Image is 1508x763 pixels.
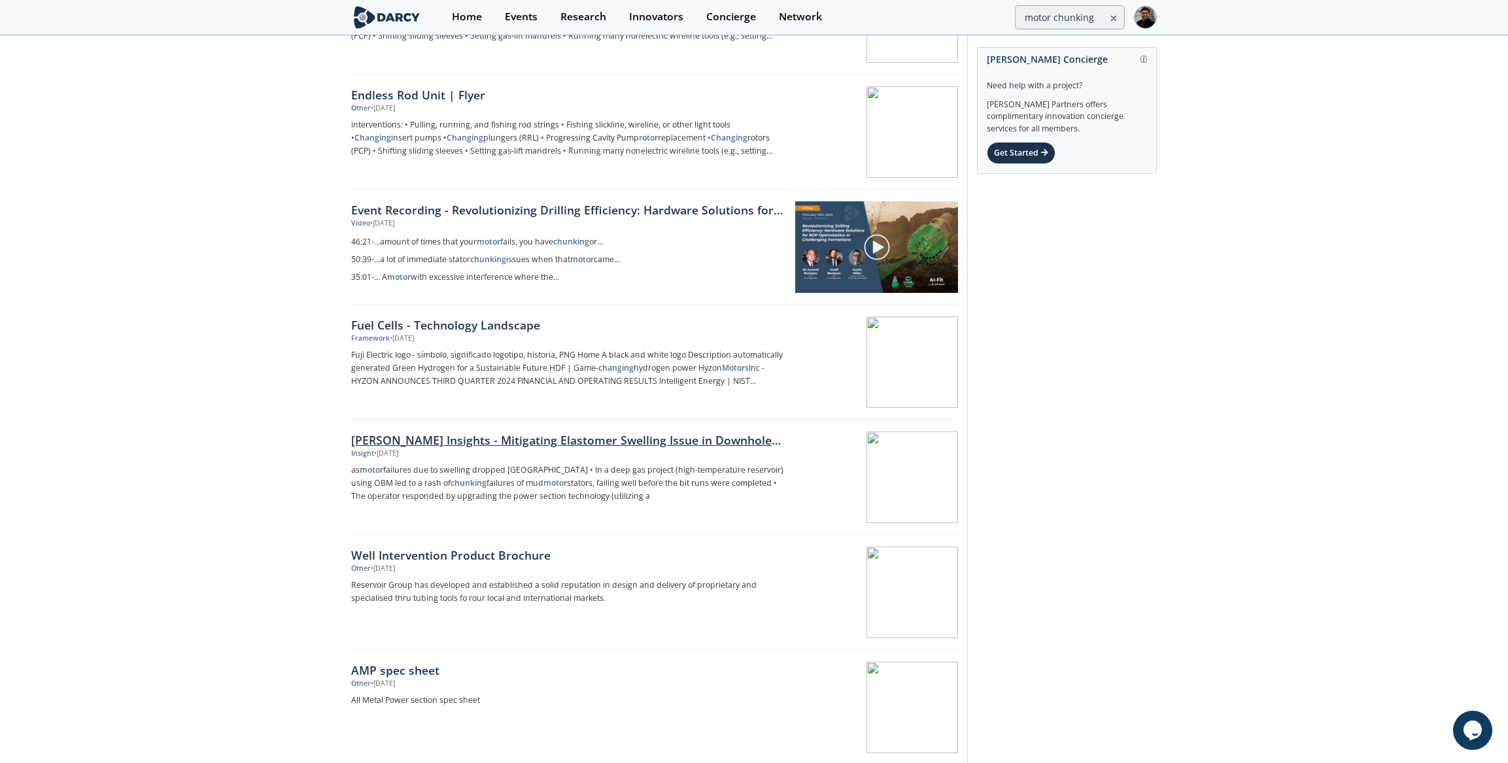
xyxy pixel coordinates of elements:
[477,236,500,247] strong: motor
[351,305,958,420] a: Fuel Cells - Technology Landscape Framework •[DATE] Fuji Electric logo - símbolo, significado log...
[987,142,1055,164] div: Get Started
[863,233,891,261] img: play-chapters-gray.svg
[351,579,784,605] p: Reservoir Group has developed and established a solid reputation in design and delivery of propri...
[706,12,756,22] div: Concierge
[1140,56,1148,63] img: information.svg
[360,464,383,475] strong: motor
[1134,6,1157,29] img: Profile
[351,348,784,388] p: Fuji Electric logo - símbolo, significado logotipo, historia, PNG Home A black and white logo Des...
[351,86,784,103] div: Endless Rod Unit | Flyer
[639,132,658,143] strong: rotor
[371,679,395,689] div: • [DATE]
[505,12,538,22] div: Events
[371,103,395,114] div: • [DATE]
[370,218,394,229] div: • [DATE]
[351,449,374,459] div: Insight
[351,333,390,344] div: Framework
[598,362,634,373] strong: changing
[553,236,589,247] strong: chunking
[779,12,822,22] div: Network
[987,71,1147,92] div: Need help with a project?
[351,694,784,707] p: All Metal Power section spec sheet
[374,449,398,459] div: • [DATE]
[351,6,422,29] img: logo-wide.svg
[722,362,749,373] strong: Motors
[987,92,1147,135] div: [PERSON_NAME] Partners offers complimentary innovation concierge services for all members.
[351,420,958,535] a: [PERSON_NAME] Insights - Mitigating Elastomer Swelling Issue in Downhole Drilling Mud Motors Insi...
[351,251,786,269] a: 50:39-...a lot of immediate statorchunkingissues when thatmotorcame...
[351,432,784,449] div: [PERSON_NAME] Insights - Mitigating Elastomer Swelling Issue in Downhole Drilling Mud Motors
[560,12,606,22] div: Research
[351,218,370,229] div: Video
[351,547,784,564] div: Well Intervention Product Brochure
[351,316,784,333] div: Fuel Cells - Technology Landscape
[351,662,784,679] div: AMP spec sheet
[390,333,414,344] div: • [DATE]
[351,269,786,286] a: 35:01-... Amotorwith excessive interference where the...
[543,477,567,488] strong: motor
[711,132,747,143] strong: Changing
[351,679,371,689] div: Other
[452,12,482,22] div: Home
[387,271,411,282] strong: motor
[351,564,371,574] div: Other
[351,118,784,158] p: interventions: • Pulling, running, and fishing rod strings • Fishing slickline, wireline, or othe...
[351,464,784,503] p: as failures due to swelling dropped [GEOGRAPHIC_DATA] • In a deep gas project (high-temperature r...
[447,132,483,143] strong: Changing
[1453,711,1495,750] iframe: chat widget
[354,132,391,143] strong: Changing
[470,254,506,265] strong: chunking
[987,48,1147,71] div: [PERSON_NAME] Concierge
[351,233,786,251] a: 46:21-...amount of times that yourmotorfails, you havechunkingor...
[371,564,395,574] div: • [DATE]
[351,201,786,218] a: Event Recording - Revolutionizing Drilling Efficiency: Hardware Solutions for ROP Optimization in...
[570,254,594,265] strong: motor
[451,477,487,488] strong: chunking
[351,535,958,650] a: Well Intervention Product Brochure Other •[DATE] Reservoir Group has developed and established a ...
[351,75,958,190] a: Endless Rod Unit | Flyer Other •[DATE] interventions: • Pulling, running, and fishing rod strings...
[1015,5,1125,29] input: Advanced Search
[629,12,683,22] div: Innovators
[351,103,371,114] div: Other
